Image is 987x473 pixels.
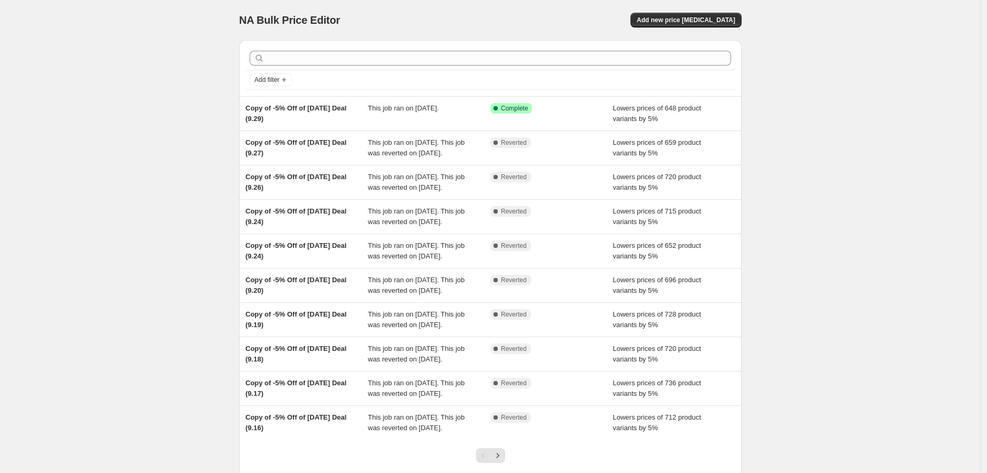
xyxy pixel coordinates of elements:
span: Lowers prices of 648 product variants by 5% [613,104,701,123]
span: Reverted [501,207,527,216]
span: This job ran on [DATE]. This job was reverted on [DATE]. [368,138,465,157]
span: Lowers prices of 715 product variants by 5% [613,207,701,226]
span: This job ran on [DATE]. This job was reverted on [DATE]. [368,173,465,191]
span: Add new price [MEDICAL_DATA] [637,16,735,24]
span: Copy of -5% Off of [DATE] Deal (9.26) [245,173,346,191]
span: Reverted [501,413,527,422]
span: Lowers prices of 720 product variants by 5% [613,345,701,363]
span: Lowers prices of 728 product variants by 5% [613,310,701,329]
span: Copy of -5% Off of [DATE] Deal (9.27) [245,138,346,157]
span: Copy of -5% Off of [DATE] Deal (9.18) [245,345,346,363]
span: Reverted [501,276,527,284]
span: Add filter [254,76,279,84]
span: Reverted [501,379,527,387]
span: Lowers prices of 652 product variants by 5% [613,242,701,260]
span: Lowers prices of 720 product variants by 5% [613,173,701,191]
span: Lowers prices of 736 product variants by 5% [613,379,701,397]
span: This job ran on [DATE]. This job was reverted on [DATE]. [368,276,465,294]
span: Copy of -5% Off of [DATE] Deal (9.19) [245,310,346,329]
button: Add filter [250,73,292,86]
span: Reverted [501,242,527,250]
span: Reverted [501,310,527,319]
span: This job ran on [DATE]. [368,104,439,112]
span: This job ran on [DATE]. This job was reverted on [DATE]. [368,310,465,329]
span: Lowers prices of 659 product variants by 5% [613,138,701,157]
span: Copy of -5% Off of [DATE] Deal (9.16) [245,413,346,432]
span: Reverted [501,173,527,181]
span: This job ran on [DATE]. This job was reverted on [DATE]. [368,345,465,363]
span: Lowers prices of 712 product variants by 5% [613,413,701,432]
span: Reverted [501,138,527,147]
span: This job ran on [DATE]. This job was reverted on [DATE]. [368,379,465,397]
span: This job ran on [DATE]. This job was reverted on [DATE]. [368,242,465,260]
span: This job ran on [DATE]. This job was reverted on [DATE]. [368,413,465,432]
span: Copy of -5% Off of [DATE] Deal (9.24) [245,242,346,260]
span: This job ran on [DATE]. This job was reverted on [DATE]. [368,207,465,226]
span: Copy of -5% Off of [DATE] Deal (9.17) [245,379,346,397]
span: Lowers prices of 696 product variants by 5% [613,276,701,294]
nav: Pagination [476,448,505,463]
span: Copy of -5% Off of [DATE] Deal (9.20) [245,276,346,294]
button: Next [490,448,505,463]
span: Copy of -5% Off of [DATE] Deal (9.24) [245,207,346,226]
span: Complete [501,104,528,113]
button: Add new price [MEDICAL_DATA] [630,13,742,27]
span: Reverted [501,345,527,353]
span: NA Bulk Price Editor [239,14,340,26]
span: Copy of -5% Off of [DATE] Deal (9.29) [245,104,346,123]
